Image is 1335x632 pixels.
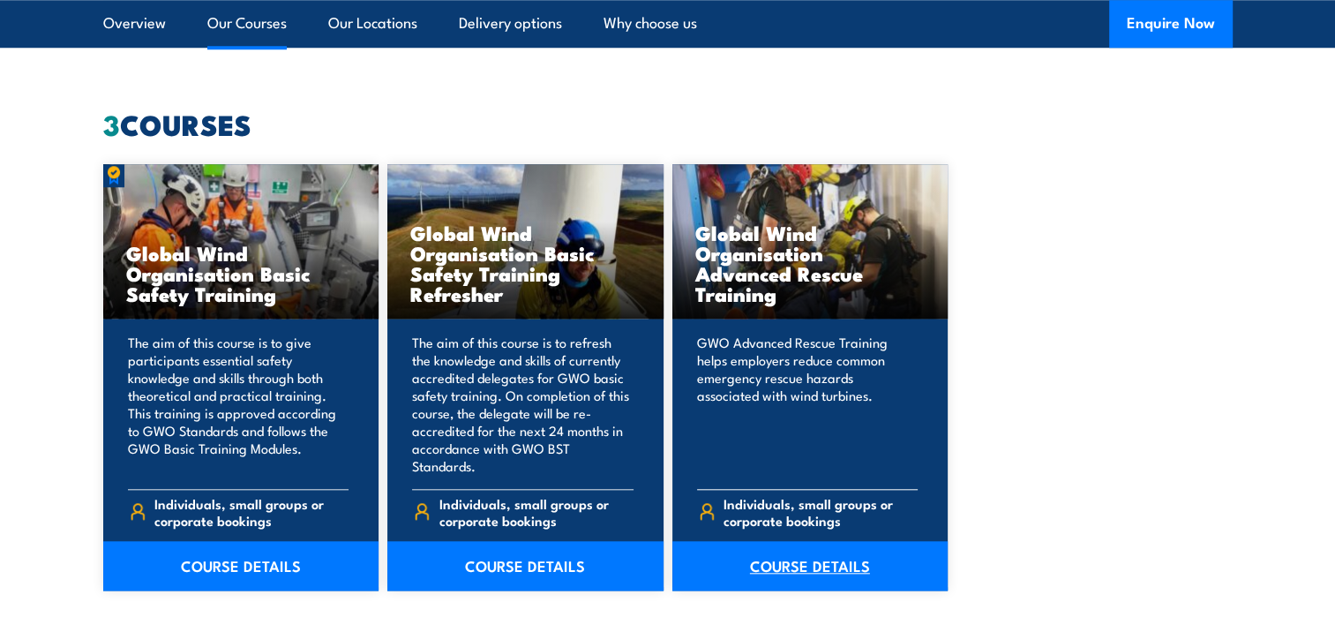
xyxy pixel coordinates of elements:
p: The aim of this course is to refresh the knowledge and skills of currently accredited delegates f... [412,334,634,475]
h3: Global Wind Organisation Basic Safety Training Refresher [410,222,641,304]
h3: Global Wind Organisation Basic Safety Training [126,243,356,304]
span: Individuals, small groups or corporate bookings [439,495,634,529]
h2: COURSES [103,111,1233,136]
span: Individuals, small groups or corporate bookings [154,495,349,529]
span: Individuals, small groups or corporate bookings [724,495,918,529]
a: COURSE DETAILS [387,541,664,591]
a: COURSE DETAILS [103,541,379,591]
strong: 3 [103,102,120,146]
p: GWO Advanced Rescue Training helps employers reduce common emergency rescue hazards associated wi... [697,334,919,475]
h3: Global Wind Organisation Advanced Rescue Training [695,222,926,304]
a: COURSE DETAILS [672,541,949,591]
p: The aim of this course is to give participants essential safety knowledge and skills through both... [128,334,349,475]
